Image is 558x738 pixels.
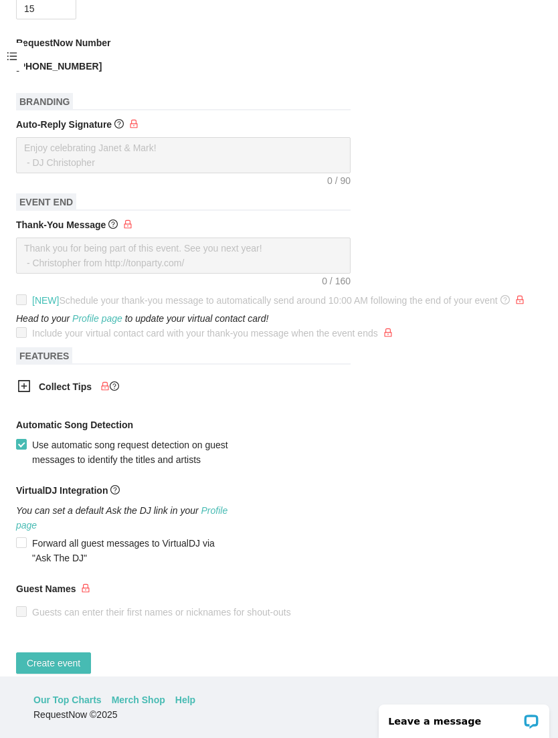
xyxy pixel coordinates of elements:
[114,119,124,128] span: question-circle
[108,219,118,229] span: question-circle
[33,707,521,722] div: RequestNow © 2025
[16,347,72,365] span: FEATURES
[32,328,393,339] span: Include your virtual contact card with your thank-you message when the event ends
[370,696,558,738] iframe: LiveChat chat widget
[27,438,236,467] span: Use automatic song request detection on guest messages to identify the titles and artists
[16,505,227,531] i: You can set a default Ask the DJ link in your
[17,379,31,393] span: plus-square
[110,381,119,391] span: question-circle
[500,295,510,304] span: question-circle
[16,652,91,674] button: Create event
[383,328,393,337] span: lock
[33,693,102,707] a: Our Top Charts
[515,295,525,304] span: lock
[175,693,195,707] a: Help
[7,371,341,404] div: Collect Tipslockquestion-circle
[16,505,227,531] a: Profile page
[16,313,268,324] i: Head to your to update your virtual contact card!
[16,219,106,230] b: Thank-You Message
[81,583,90,593] span: lock
[27,656,80,670] span: Create event
[129,119,138,128] span: lock
[16,119,112,130] b: Auto-Reply Signature
[16,93,73,110] span: BRANDING
[100,381,110,391] span: lock
[32,295,525,306] span: Schedule your thank-you message to automatically send around 10:00 AM following the end of your e...
[16,583,76,594] b: Guest Names
[16,35,111,50] b: RequestNow Number
[39,381,92,392] b: Collect Tips
[112,693,165,707] a: Merch Shop
[16,61,102,72] b: [PHONE_NUMBER]
[72,313,122,324] a: Profile page
[110,485,120,494] span: question-circle
[16,418,133,432] b: Automatic Song Detection
[27,536,236,565] span: Forward all guest messages to VirtualDJ via "Ask The DJ"
[16,485,108,496] b: VirtualDJ Integration
[32,295,59,306] span: [NEW]
[27,605,296,620] span: Guests can enter their first names or nicknames for shout-outs
[16,193,76,211] span: EVENT END
[123,219,132,229] span: lock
